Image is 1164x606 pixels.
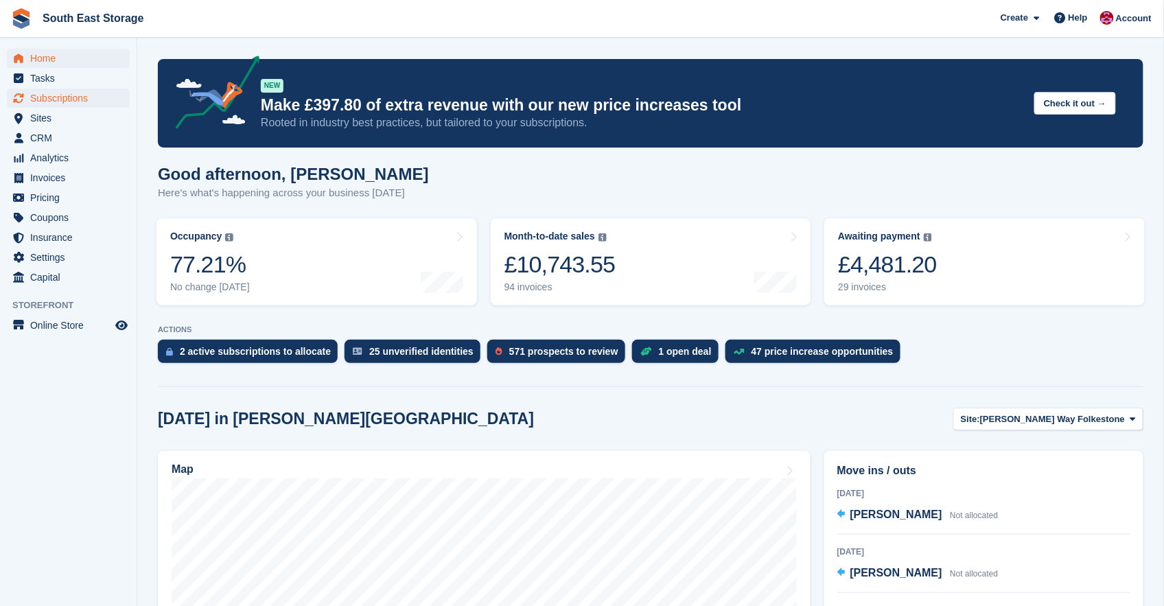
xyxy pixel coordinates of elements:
[838,250,937,279] div: £4,481.20
[487,340,632,370] a: 571 prospects to review
[37,7,150,30] a: South East Storage
[180,346,331,357] div: 2 active subscriptions to allocate
[113,317,130,334] a: Preview store
[7,128,130,148] a: menu
[7,188,130,207] a: menu
[170,250,250,279] div: 77.21%
[30,148,113,167] span: Analytics
[158,185,429,201] p: Here's what's happening across your business [DATE]
[950,511,998,520] span: Not allocated
[837,487,1130,500] div: [DATE]
[7,248,130,267] a: menu
[30,208,113,227] span: Coupons
[504,281,616,293] div: 94 invoices
[156,218,477,305] a: Occupancy 77.21% No change [DATE]
[980,412,1125,426] span: [PERSON_NAME] Way Folkestone
[1100,11,1114,25] img: Roger Norris
[950,569,998,579] span: Not allocated
[824,218,1145,305] a: Awaiting payment £4,481.20 29 invoices
[1069,11,1088,25] span: Help
[172,463,194,476] h2: Map
[838,231,920,242] div: Awaiting payment
[170,281,250,293] div: No change [DATE]
[225,233,233,242] img: icon-info-grey-7440780725fd019a000dd9b08b2336e03edf1995a4989e88bcd33f0948082b44.svg
[369,346,474,357] div: 25 unverified identities
[752,346,894,357] div: 47 price increase opportunities
[158,165,429,183] h1: Good afternoon, [PERSON_NAME]
[7,49,130,68] a: menu
[30,316,113,335] span: Online Store
[1001,11,1028,25] span: Create
[353,347,362,356] img: verify_identity-adf6edd0f0f0b5bbfe63781bf79b02c33cf7c696d77639b501bdc392416b5a36.svg
[261,95,1023,115] p: Make £397.80 of extra revenue with our new price increases tool
[7,108,130,128] a: menu
[261,79,283,93] div: NEW
[837,565,999,583] a: [PERSON_NAME] Not allocated
[504,231,595,242] div: Month-to-date sales
[659,346,712,357] div: 1 open deal
[30,188,113,207] span: Pricing
[632,340,725,370] a: 1 open deal
[30,89,113,108] span: Subscriptions
[837,546,1130,558] div: [DATE]
[838,281,937,293] div: 29 invoices
[30,268,113,287] span: Capital
[837,506,999,524] a: [PERSON_NAME] Not allocated
[504,250,616,279] div: £10,743.55
[7,168,130,187] a: menu
[953,408,1143,430] button: Site: [PERSON_NAME] Way Folkestone
[30,69,113,88] span: Tasks
[164,56,260,134] img: price-adjustments-announcement-icon-8257ccfd72463d97f412b2fc003d46551f7dbcb40ab6d574587a9cd5c0d94...
[734,349,745,355] img: price_increase_opportunities-93ffe204e8149a01c8c9dc8f82e8f89637d9d84a8eef4429ea346261dce0b2c0.svg
[158,410,534,428] h2: [DATE] in [PERSON_NAME][GEOGRAPHIC_DATA]
[7,228,130,247] a: menu
[30,248,113,267] span: Settings
[261,115,1023,130] p: Rooted in industry best practices, but tailored to your subscriptions.
[509,346,618,357] div: 571 prospects to review
[30,228,113,247] span: Insurance
[1116,12,1152,25] span: Account
[7,148,130,167] a: menu
[30,168,113,187] span: Invoices
[7,268,130,287] a: menu
[7,69,130,88] a: menu
[11,8,32,29] img: stora-icon-8386f47178a22dfd0bd8f6a31ec36ba5ce8667c1dd55bd0f319d3a0aa187defe.svg
[166,347,173,356] img: active_subscription_to_allocate_icon-d502201f5373d7db506a760aba3b589e785aa758c864c3986d89f69b8ff3...
[491,218,811,305] a: Month-to-date sales £10,743.55 94 invoices
[170,231,222,242] div: Occupancy
[158,340,345,370] a: 2 active subscriptions to allocate
[7,316,130,335] a: menu
[640,347,652,356] img: deal-1b604bf984904fb50ccaf53a9ad4b4a5d6e5aea283cecdc64d6e3604feb123c2.svg
[924,233,932,242] img: icon-info-grey-7440780725fd019a000dd9b08b2336e03edf1995a4989e88bcd33f0948082b44.svg
[725,340,907,370] a: 47 price increase opportunities
[12,299,137,312] span: Storefront
[345,340,487,370] a: 25 unverified identities
[496,347,502,356] img: prospect-51fa495bee0391a8d652442698ab0144808aea92771e9ea1ae160a38d050c398.svg
[1034,92,1116,115] button: Check it out →
[7,89,130,108] a: menu
[7,208,130,227] a: menu
[30,128,113,148] span: CRM
[850,567,942,579] span: [PERSON_NAME]
[837,463,1130,479] h2: Move ins / outs
[158,325,1143,334] p: ACTIONS
[850,509,942,520] span: [PERSON_NAME]
[598,233,607,242] img: icon-info-grey-7440780725fd019a000dd9b08b2336e03edf1995a4989e88bcd33f0948082b44.svg
[961,412,980,426] span: Site:
[30,108,113,128] span: Sites
[30,49,113,68] span: Home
